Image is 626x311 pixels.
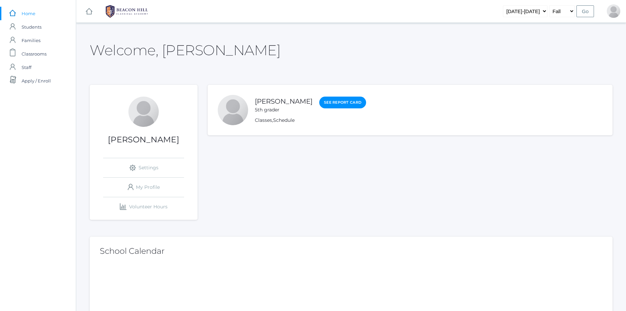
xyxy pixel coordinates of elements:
[100,247,602,255] h2: School Calendar
[273,117,295,123] a: Schedule
[128,97,159,127] div: Pauline Harris
[319,97,366,108] a: See Report Card
[90,135,198,144] h1: [PERSON_NAME]
[218,95,248,125] div: Pauline Harris
[103,158,184,177] a: Settings
[255,117,366,124] div: ,
[255,106,312,113] div: 5th grader
[101,3,152,20] img: 1_BHCALogos-05.png
[22,34,40,47] span: Families
[255,117,272,123] a: Classes
[255,97,312,105] a: [PERSON_NAME]
[607,4,620,18] div: Pauline Harris
[103,178,184,197] a: My Profile
[22,61,31,74] span: Staff
[90,42,280,58] h2: Welcome, [PERSON_NAME]
[576,5,594,17] input: Go
[103,197,184,216] a: Volunteer Hours
[22,74,51,88] span: Apply / Enroll
[22,7,35,20] span: Home
[22,20,41,34] span: Students
[22,47,47,61] span: Classrooms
